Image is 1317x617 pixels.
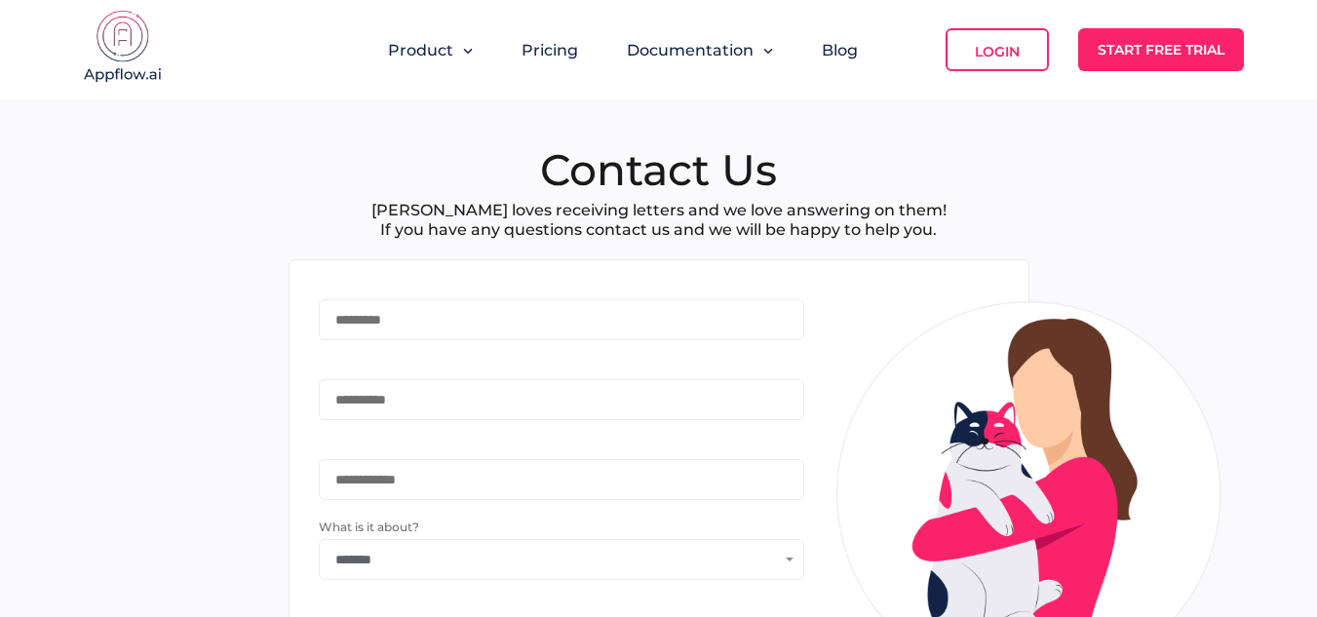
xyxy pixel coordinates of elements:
[822,41,858,59] a: Blog
[388,41,473,59] button: Product
[388,41,453,59] span: Product
[319,520,419,534] span: What is it about?
[522,41,578,59] a: Pricing
[627,41,754,59] span: Documentation
[371,201,947,240] p: [PERSON_NAME] loves receiving letters and we love answering on them! If you have any questions co...
[540,148,777,191] h1: Contact Us
[74,10,172,88] img: appflow.ai-logo
[946,28,1049,71] a: Login
[627,41,773,59] button: Documentation
[1078,28,1244,71] a: Start Free Trial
